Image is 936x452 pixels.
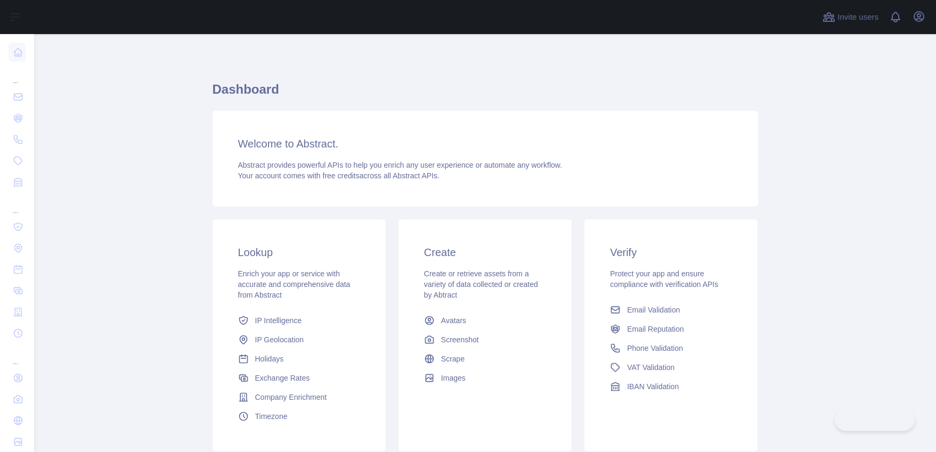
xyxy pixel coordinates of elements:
[238,269,351,299] span: Enrich your app or service with accurate and comprehensive data from Abstract
[238,171,439,180] span: Your account comes with across all Abstract APIs.
[234,330,364,349] a: IP Geolocation
[255,354,284,364] span: Holidays
[424,245,546,260] h3: Create
[627,362,674,373] span: VAT Validation
[441,334,479,345] span: Screenshot
[606,319,736,339] a: Email Reputation
[234,388,364,407] a: Company Enrichment
[627,305,680,315] span: Email Validation
[420,311,550,330] a: Avatars
[9,64,26,85] div: ...
[255,392,327,402] span: Company Enrichment
[627,324,684,334] span: Email Reputation
[238,161,563,169] span: Abstract provides powerful APIs to help you enrich any user experience or automate any workflow.
[610,245,732,260] h3: Verify
[420,368,550,388] a: Images
[255,315,302,326] span: IP Intelligence
[441,373,466,383] span: Images
[323,171,360,180] span: free credits
[837,11,878,23] span: Invite users
[424,269,538,299] span: Create or retrieve assets from a variety of data collected or created by Abtract
[441,315,466,326] span: Avatars
[213,81,758,106] h1: Dashboard
[9,194,26,215] div: ...
[606,339,736,358] a: Phone Validation
[234,311,364,330] a: IP Intelligence
[441,354,465,364] span: Scrape
[610,269,718,289] span: Protect your app and ensure compliance with verification APIs
[234,368,364,388] a: Exchange Rates
[255,411,288,422] span: Timezone
[234,349,364,368] a: Holidays
[627,381,679,392] span: IBAN Validation
[255,373,310,383] span: Exchange Rates
[835,408,915,431] iframe: Toggle Customer Support
[606,358,736,377] a: VAT Validation
[9,345,26,366] div: ...
[627,343,683,354] span: Phone Validation
[820,9,881,26] button: Invite users
[234,407,364,426] a: Timezone
[238,245,360,260] h3: Lookup
[420,349,550,368] a: Scrape
[420,330,550,349] a: Screenshot
[606,300,736,319] a: Email Validation
[255,334,304,345] span: IP Geolocation
[606,377,736,396] a: IBAN Validation
[238,136,732,151] h3: Welcome to Abstract.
